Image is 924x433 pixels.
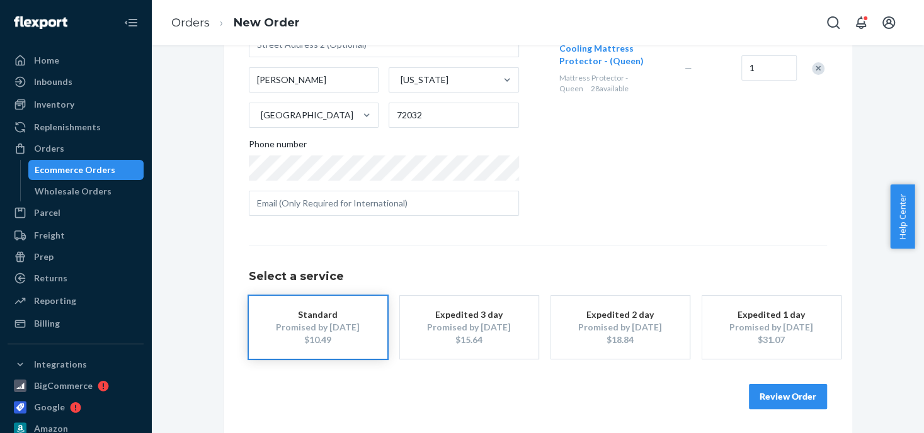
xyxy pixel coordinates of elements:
div: Google [34,401,65,413]
button: Expedited 2 dayPromised by [DATE]$18.84 [551,296,690,359]
button: StandardPromised by [DATE]$10.49 [249,296,387,359]
a: Freight [8,225,144,245]
div: Promised by [DATE] [419,321,520,334]
a: Wholesale Orders [28,181,144,201]
div: Orders [34,142,64,155]
div: Expedited 1 day [721,308,822,321]
ol: breadcrumbs [161,4,310,42]
button: Help Center [890,184,915,249]
div: Integrations [34,358,87,371]
div: Remove Item [812,62,824,75]
a: Replenishments [8,117,144,137]
button: Open Search Box [821,10,846,35]
div: Returns [34,272,67,284]
div: Prep [34,250,54,263]
a: Returns [8,268,144,288]
a: Reporting [8,291,144,311]
div: Replenishments [34,121,101,133]
div: Home [34,54,59,67]
div: Promised by [DATE] [570,321,671,334]
div: Inventory [34,98,74,111]
div: Expedited 3 day [419,308,520,321]
div: BigCommerce [34,380,93,392]
img: Flexport logo [14,16,67,29]
div: $15.64 [419,334,520,346]
div: Ecommerce Orders [35,164,115,176]
div: Promised by [DATE] [721,321,822,334]
input: Quantity [741,55,797,81]
a: Prep [8,247,144,267]
span: Mattress Protector - Queen [559,73,628,93]
button: Integrations [8,354,144,374]
div: Wholesale Orders [35,185,111,198]
h1: Select a service [249,271,827,283]
button: Close Navigation [118,10,144,35]
a: Google [8,397,144,417]
div: Freight [34,229,65,242]
input: Email (Only Required for International) [249,191,519,216]
a: Home [8,50,144,70]
a: Ecommerce Orders [28,160,144,180]
a: Inventory [8,94,144,115]
span: — [685,62,692,73]
button: Cooling Mattress Protector - (Queen) [559,42,670,67]
div: Expedited 2 day [570,308,671,321]
span: Phone number [249,138,307,155]
div: Parcel [34,206,60,219]
a: Parcel [8,203,144,223]
input: [US_STATE] [399,74,401,86]
button: Expedited 1 dayPromised by [DATE]$31.07 [702,296,841,359]
button: Review Order [749,384,827,409]
div: $10.49 [268,334,368,346]
a: Orders [8,138,144,159]
a: Inbounds [8,72,144,92]
span: Cooling Mattress Protector - (Queen) [559,43,644,66]
input: [GEOGRAPHIC_DATA] [260,109,261,121]
input: City [249,67,379,93]
span: 28 available [591,84,629,93]
div: [US_STATE] [401,74,448,86]
div: Billing [34,317,60,330]
button: Expedited 3 dayPromised by [DATE]$15.64 [400,296,539,359]
div: $18.84 [570,334,671,346]
a: BigCommerce [8,376,144,396]
div: [GEOGRAPHIC_DATA] [261,109,353,121]
div: $31.07 [721,334,822,346]
button: Open notifications [848,10,874,35]
div: Reporting [34,295,76,307]
input: ZIP Code [389,103,519,128]
div: Promised by [DATE] [268,321,368,334]
a: Billing [8,313,144,334]
button: Open account menu [876,10,901,35]
a: New Order [234,16,300,30]
div: Inbounds [34,76,72,88]
div: Standard [268,308,368,321]
a: Orders [171,16,210,30]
